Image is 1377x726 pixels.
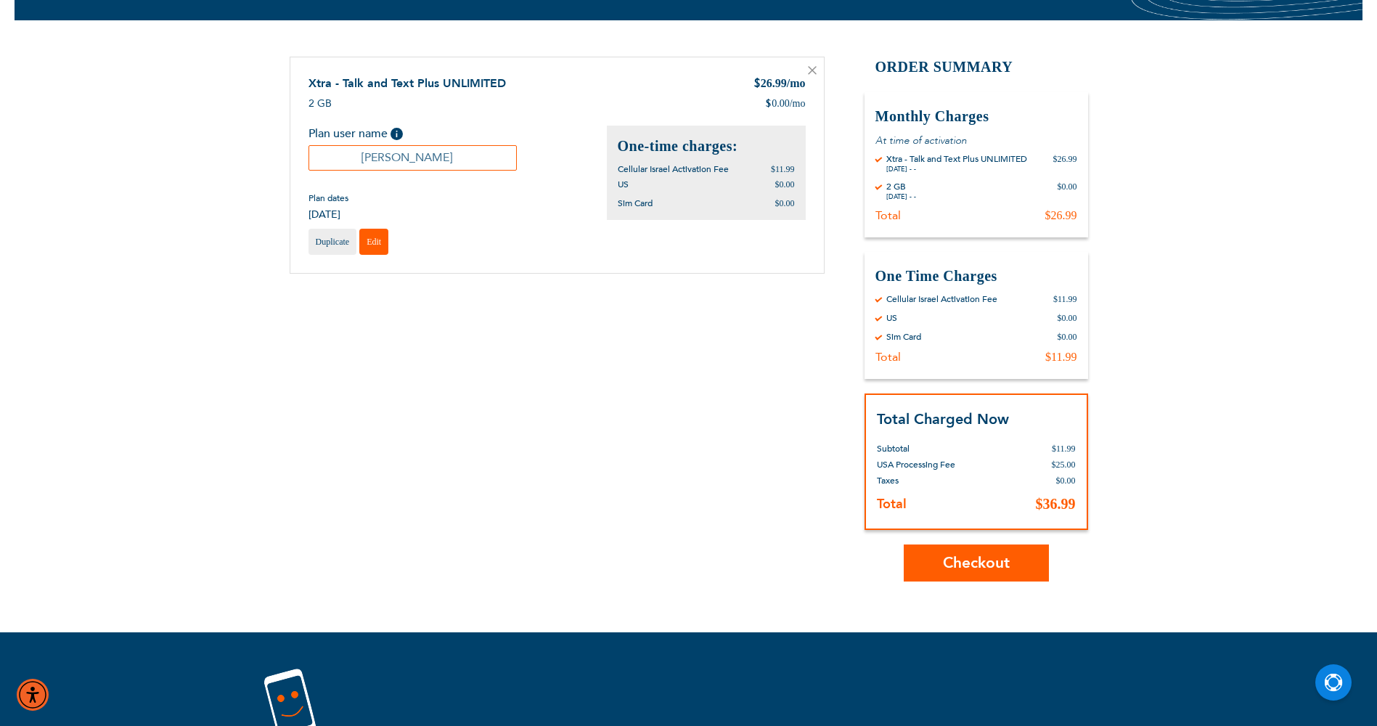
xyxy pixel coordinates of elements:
[875,107,1077,126] h3: Monthly Charges
[1036,496,1076,512] span: $36.99
[877,409,1009,429] strong: Total Charged Now
[886,165,1027,174] div: [DATE] - -
[1052,444,1076,454] span: $11.99
[1053,293,1077,305] div: $11.99
[309,208,348,221] span: [DATE]
[309,76,506,91] a: Xtra - Talk and Text Plus UNLIMITED
[877,495,907,513] strong: Total
[359,229,388,255] a: Edit
[309,192,348,204] span: Plan dates
[765,97,772,111] span: $
[765,97,805,111] div: 0.00
[865,57,1088,78] h2: Order Summary
[771,164,795,174] span: $11.99
[1045,350,1076,364] div: $11.99
[877,459,955,470] span: USA Processing Fee
[787,77,806,89] span: /mo
[618,163,729,175] span: Cellular Israel Activation Fee
[367,237,381,247] span: Edit
[886,312,897,324] div: US
[875,350,901,364] div: Total
[886,192,916,201] div: [DATE] - -
[618,136,795,156] h2: One-time charges:
[309,126,388,142] span: Plan user name
[17,679,49,711] div: Accessibility Menu
[1058,331,1077,343] div: $0.00
[875,134,1077,147] p: At time of activation
[877,473,1009,489] th: Taxes
[904,544,1049,582] button: Checkout
[391,128,403,140] span: Help
[1058,312,1077,324] div: $0.00
[618,179,629,190] span: US
[886,181,916,192] div: 2 GB
[943,552,1010,574] span: Checkout
[886,153,1027,165] div: Xtra - Talk and Text Plus UNLIMITED
[1053,153,1077,174] div: $26.99
[886,331,921,343] div: Sim Card
[790,97,806,111] span: /mo
[309,97,332,110] span: 2 GB
[753,76,806,93] div: 26.99
[875,208,901,223] div: Total
[309,229,357,255] a: Duplicate
[753,76,761,93] span: $
[1052,460,1076,470] span: $25.00
[1056,476,1076,486] span: $0.00
[775,198,795,208] span: $0.00
[775,179,795,189] span: $0.00
[316,237,350,247] span: Duplicate
[877,430,1009,457] th: Subtotal
[875,266,1077,286] h3: One Time Charges
[886,293,997,305] div: Cellular Israel Activation Fee
[1058,181,1077,201] div: $0.00
[1045,208,1077,223] div: $26.99
[618,197,653,209] span: Sim Card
